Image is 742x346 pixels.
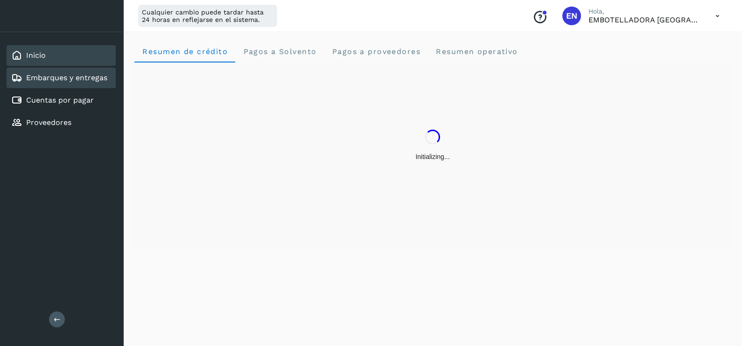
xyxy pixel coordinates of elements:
[7,45,116,66] div: Inicio
[26,73,107,82] a: Embarques y entregas
[435,47,518,56] span: Resumen operativo
[7,112,116,133] div: Proveedores
[243,47,316,56] span: Pagos a Solvento
[588,7,700,15] p: Hola,
[7,68,116,88] div: Embarques y entregas
[26,51,46,60] a: Inicio
[142,47,228,56] span: Resumen de crédito
[588,15,700,24] p: EMBOTELLADORA NIAGARA DE MEXICO
[26,96,94,104] a: Cuentas por pagar
[26,118,71,127] a: Proveedores
[138,5,277,27] div: Cualquier cambio puede tardar hasta 24 horas en reflejarse en el sistema.
[7,90,116,111] div: Cuentas por pagar
[331,47,420,56] span: Pagos a proveedores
